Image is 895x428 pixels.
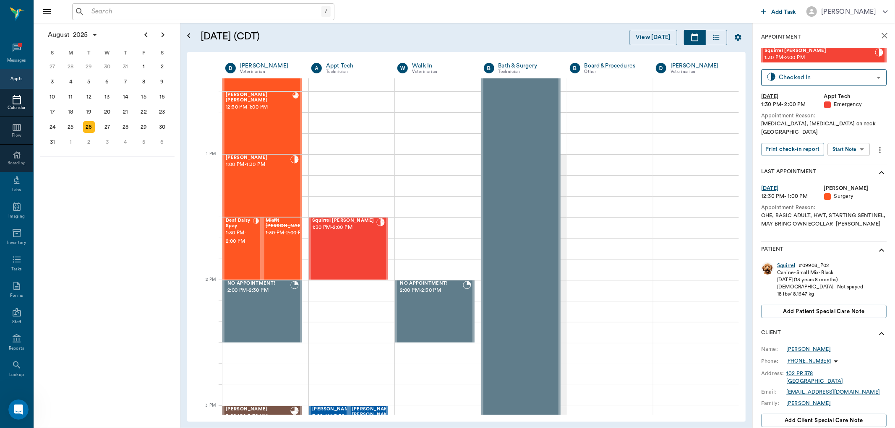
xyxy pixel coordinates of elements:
[47,121,58,133] div: Sunday, August 24, 2025
[312,223,376,232] span: 1:30 PM - 2:00 PM
[786,345,831,353] a: [PERSON_NAME]
[761,143,824,156] button: Print check-in report
[120,106,131,118] div: Thursday, August 21, 2025
[116,47,135,59] div: T
[43,47,62,59] div: S
[138,121,150,133] div: Friday, August 29, 2025
[761,204,887,212] div: Appointment Reason:
[876,27,893,44] button: close
[102,76,113,88] div: Wednesday, August 6, 2025
[765,54,875,62] span: 1:30 PM - 2:00 PM
[120,121,131,133] div: Thursday, August 28, 2025
[39,3,55,20] button: Close drawer
[412,68,471,75] div: Veterinarian
[309,217,388,280] div: CHECKED_IN, 1:30 PM - 2:00 PM
[9,372,24,378] div: Lookup
[62,47,80,59] div: M
[102,61,113,73] div: Wednesday, July 30, 2025
[227,286,290,295] span: 2:00 PM - 2:30 PM
[65,121,76,133] div: Monday, August 25, 2025
[83,76,95,88] div: Tuesday, August 5, 2025
[80,47,98,59] div: T
[777,269,863,276] div: Canine - Small Mix - Black
[765,48,875,54] span: Squirrel [PERSON_NAME]
[761,245,783,255] p: Patient
[138,91,150,103] div: Friday, August 15, 2025
[777,283,863,291] div: [DEMOGRAPHIC_DATA] - Not spayed
[352,407,394,418] span: [PERSON_NAME] [PERSON_NAME]
[138,106,150,118] div: Friday, August 22, 2025
[120,76,131,88] div: Thursday, August 7, 2025
[226,229,253,246] span: 1:30 PM - 2:00 PM
[821,7,876,17] div: [PERSON_NAME]
[65,136,76,148] div: Monday, September 1, 2025
[498,62,557,70] a: Bath & Surgery
[44,26,102,43] button: August2025
[46,29,71,41] span: August
[138,136,150,148] div: Friday, September 5, 2025
[226,412,290,420] span: 3:00 PM - 3:30 PM
[65,91,76,103] div: Monday, August 11, 2025
[138,26,154,43] button: Previous page
[120,61,131,73] div: Thursday, July 31, 2025
[326,62,385,70] a: Appt Tech
[194,401,216,422] div: 3 PM
[226,92,292,103] span: [PERSON_NAME] [PERSON_NAME]
[184,20,194,52] button: Open calendar
[671,62,729,70] a: [PERSON_NAME]
[102,136,113,148] div: Wednesday, September 3, 2025
[786,389,880,394] a: [EMAIL_ADDRESS][DOMAIN_NAME]
[321,6,331,17] div: /
[400,286,462,295] span: 2:00 PM - 2:30 PM
[102,121,113,133] div: Wednesday, August 27, 2025
[9,345,24,352] div: Reports
[120,91,131,103] div: Thursday, August 14, 2025
[412,62,471,70] div: Walk In
[786,358,831,365] p: [PHONE_NUMBER]
[761,262,774,275] img: Profile Image
[226,218,253,229] span: Deaf Daisy Spay
[7,240,26,246] div: Inventory
[498,68,557,75] div: Technician
[222,280,302,343] div: BOOKED, 2:00 PM - 2:30 PM
[47,91,58,103] div: Sunday, August 10, 2025
[153,47,171,59] div: S
[761,120,887,136] div: [MEDICAL_DATA], [MEDICAL_DATA] on neck [GEOGRAPHIC_DATA]
[156,76,168,88] div: Saturday, August 9, 2025
[156,136,168,148] div: Saturday, September 6, 2025
[47,61,58,73] div: Sunday, July 27, 2025
[7,57,26,64] div: Messages
[761,33,801,41] p: Appointment
[877,245,887,255] svg: show more
[156,91,168,103] div: Saturday, August 16, 2025
[873,143,887,157] button: more
[761,101,824,109] div: 1:30 PM - 2:00 PM
[761,192,824,200] div: 12:30 PM - 1:00 PM
[326,68,385,75] div: Technician
[83,136,95,148] div: Tuesday, September 2, 2025
[783,307,864,316] span: Add patient Special Care Note
[240,68,299,75] div: Veterinarian
[656,63,666,73] div: D
[777,262,795,269] a: Squirrel
[824,192,887,200] div: Surgery
[47,136,58,148] div: Sunday, August 31, 2025
[397,63,408,73] div: W
[65,106,76,118] div: Monday, August 18, 2025
[156,121,168,133] div: Saturday, August 30, 2025
[201,30,421,43] h5: [DATE] (CDT)
[120,136,131,148] div: Thursday, September 4, 2025
[761,93,824,101] div: [DATE]
[786,399,831,407] div: [PERSON_NAME]
[311,63,322,73] div: A
[194,275,216,296] div: 2 PM
[194,150,216,171] div: 1 PM
[225,63,236,73] div: D
[584,68,643,75] div: Other
[761,112,887,120] div: Appointment Reason:
[83,121,95,133] div: Today, Tuesday, August 26, 2025
[312,407,354,412] span: [PERSON_NAME]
